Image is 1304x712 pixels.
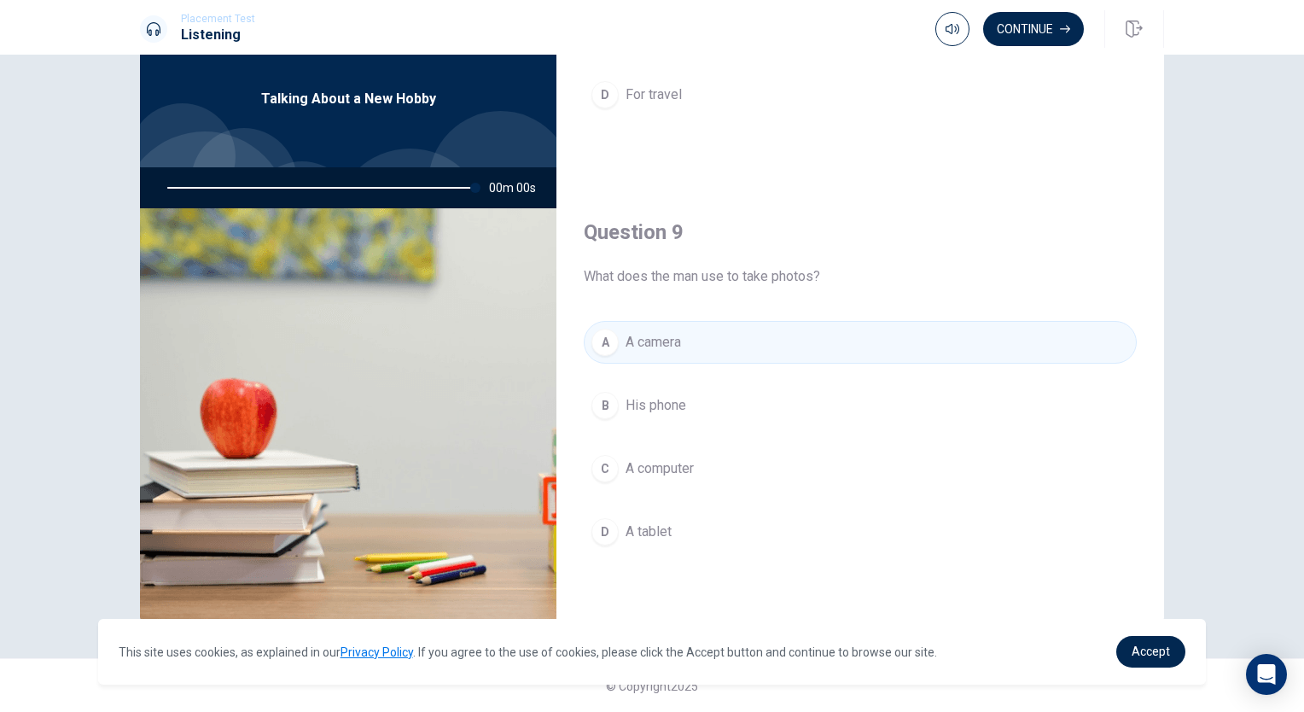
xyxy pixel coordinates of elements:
span: This site uses cookies, as explained in our . If you agree to the use of cookies, please click th... [119,645,937,659]
div: D [591,518,619,546]
button: DA tablet [584,511,1137,553]
a: dismiss cookie message [1116,636,1185,668]
div: Open Intercom Messenger [1246,654,1287,695]
button: AA camera [584,321,1137,364]
span: A camera [626,332,681,353]
div: C [591,455,619,482]
button: CA computer [584,447,1137,490]
a: Privacy Policy [341,645,413,659]
button: Continue [983,12,1084,46]
h1: Listening [181,25,255,45]
span: Talking About a New Hobby [261,89,436,109]
span: For travel [626,85,682,105]
span: 00m 00s [489,167,550,208]
div: B [591,392,619,419]
button: BHis phone [584,384,1137,427]
span: A computer [626,458,694,479]
span: His phone [626,395,686,416]
img: Talking About a New Hobby [140,208,556,624]
span: Accept [1132,645,1170,658]
button: DFor travel [584,73,1137,116]
span: A tablet [626,522,672,542]
span: © Copyright 2025 [606,680,698,693]
div: A [591,329,619,356]
h4: Question 9 [584,219,1137,246]
div: cookieconsent [98,619,1207,685]
div: D [591,81,619,108]
span: What does the man use to take photos? [584,266,1137,287]
span: Placement Test [181,13,255,25]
